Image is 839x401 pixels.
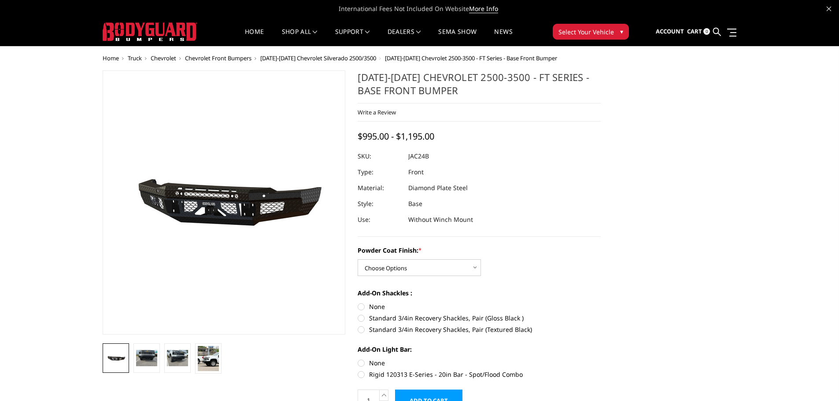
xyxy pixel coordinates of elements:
[358,164,402,180] dt: Type:
[687,20,710,44] a: Cart 0
[469,4,498,13] a: More Info
[408,212,473,228] dd: Without Winch Mount
[408,196,422,212] dd: Base
[558,27,614,37] span: Select Your Vehicle
[358,108,396,116] a: Write a Review
[358,196,402,212] dt: Style:
[105,353,126,364] img: 2024-2025 Chevrolet 2500-3500 - FT Series - Base Front Bumper
[185,54,251,62] a: Chevrolet Front Bumpers
[167,350,188,366] img: 2024-2025 Chevrolet 2500-3500 - FT Series - Base Front Bumper
[358,313,601,323] label: Standard 3/4in Recovery Shackles, Pair (Gloss Black )
[358,180,402,196] dt: Material:
[687,27,702,35] span: Cart
[438,29,477,46] a: SEMA Show
[408,164,424,180] dd: Front
[151,54,176,62] a: Chevrolet
[136,350,157,366] img: 2024-2025 Chevrolet 2500-3500 - FT Series - Base Front Bumper
[358,358,601,368] label: None
[656,20,684,44] a: Account
[703,28,710,35] span: 0
[358,130,434,142] span: $995.00 - $1,195.00
[198,346,219,371] img: 2024-2025 Chevrolet 2500-3500 - FT Series - Base Front Bumper
[103,54,119,62] a: Home
[358,288,601,298] label: Add-On Shackles :
[408,180,468,196] dd: Diamond Plate Steel
[494,29,512,46] a: News
[358,70,601,103] h1: [DATE]-[DATE] Chevrolet 2500-3500 - FT Series - Base Front Bumper
[358,370,601,379] label: Rigid 120313 E-Series - 20in Bar - Spot/Flood Combo
[656,27,684,35] span: Account
[358,345,601,354] label: Add-On Light Bar:
[358,302,601,311] label: None
[620,27,623,36] span: ▾
[245,29,264,46] a: Home
[282,29,318,46] a: shop all
[358,246,601,255] label: Powder Coat Finish:
[260,54,376,62] a: [DATE]-[DATE] Chevrolet Silverado 2500/3500
[335,29,370,46] a: Support
[385,54,557,62] span: [DATE]-[DATE] Chevrolet 2500-3500 - FT Series - Base Front Bumper
[358,148,402,164] dt: SKU:
[553,24,629,40] button: Select Your Vehicle
[388,29,421,46] a: Dealers
[103,70,346,335] a: 2024-2025 Chevrolet 2500-3500 - FT Series - Base Front Bumper
[358,212,402,228] dt: Use:
[408,148,429,164] dd: JAC24B
[358,325,601,334] label: Standard 3/4in Recovery Shackles, Pair (Textured Black)
[103,22,197,41] img: BODYGUARD BUMPERS
[128,54,142,62] a: Truck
